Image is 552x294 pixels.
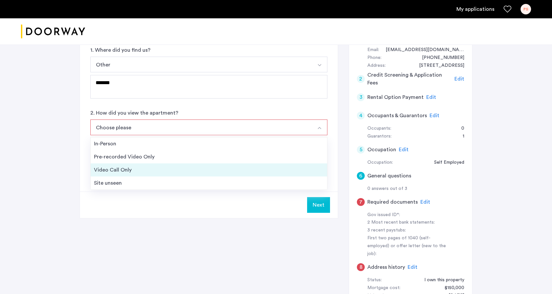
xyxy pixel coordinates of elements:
div: Self Employed [428,159,464,167]
label: 1. Where did you find us? [90,46,151,54]
span: Edit [420,199,430,205]
a: Cazamio logo [21,19,85,44]
div: 7 [357,198,365,206]
h5: General questions [367,172,411,180]
div: Gov issued ID*: [367,211,450,219]
span: Edit [430,113,439,118]
button: Select option [312,57,327,72]
h5: Credit Screening & Application Fees [367,71,452,87]
div: 2 Most recent bank statements: [367,219,450,227]
div: Occupants: [367,125,391,133]
span: Edit [399,147,409,152]
h5: Rental Option Payment [367,93,424,101]
div: paulschwarz@comcast.net [379,46,464,54]
div: Status: [367,276,382,284]
img: arrow [317,125,322,131]
span: Edit [454,76,464,82]
div: Pre-recorded Video Only [94,153,324,161]
a: My application [456,5,494,13]
a: Favorites [504,5,511,13]
div: Occupation: [367,159,393,167]
div: 6 [357,172,365,180]
button: Select option [312,119,327,135]
div: 0 [455,125,464,133]
div: Email: [367,46,379,54]
img: arrow [317,63,322,68]
div: 8 [357,263,365,271]
div: Site unseen [94,179,324,187]
h5: Required documents [367,198,418,206]
div: 3 [357,93,365,101]
div: I own this property [418,276,464,284]
div: +17815340306 [415,54,464,62]
div: Video Call Only [94,166,324,174]
button: Next [307,197,330,213]
div: 3 recent paystubs: [367,227,450,234]
div: Phone: [367,54,381,62]
div: Guarantors: [367,133,392,140]
div: First two pages of 1040 (self-employed) or offer letter (new to the job): [367,234,450,258]
div: 5 [357,146,365,154]
img: logo [21,19,85,44]
div: 4 [357,112,365,119]
div: 0 answers out of 3 [367,185,464,193]
h5: Occupants & Guarantors [367,112,427,119]
label: 2. How did you view the apartment? [90,109,178,117]
div: 2 [357,75,365,83]
div: $150,000 [438,284,464,292]
h5: Address history [367,263,405,271]
div: 1 [456,133,464,140]
div: Address: [367,62,386,70]
span: Edit [408,265,417,270]
button: Select option [90,119,312,135]
div: In-Person [94,140,324,148]
button: Select option [90,57,312,72]
div: PS [521,4,531,14]
h5: Occupation [367,146,396,154]
span: Edit [426,95,436,100]
div: 69 Seaview Avenue [413,62,464,70]
div: Mortgage cost: [367,284,400,292]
